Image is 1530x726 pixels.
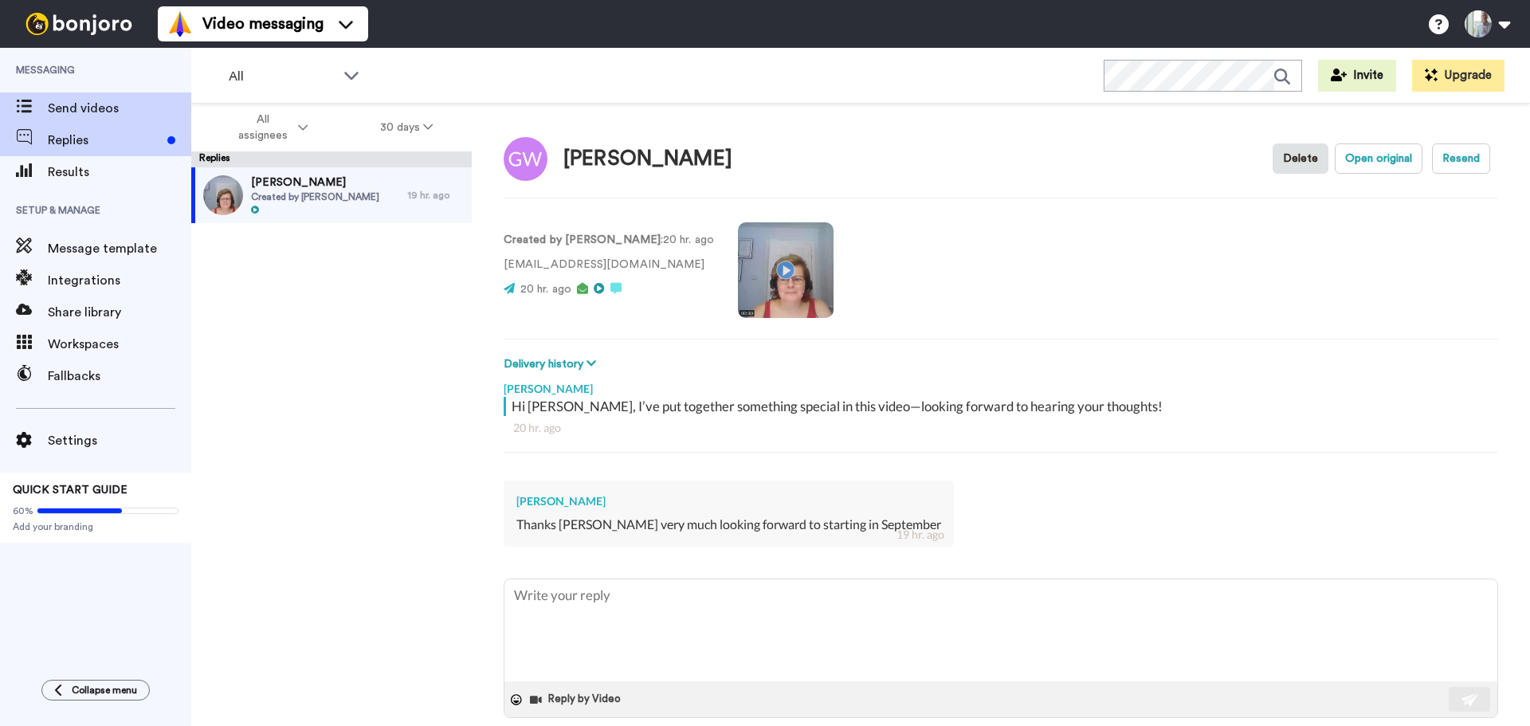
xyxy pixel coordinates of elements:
[1318,60,1396,92] button: Invite
[48,367,191,386] span: Fallbacks
[504,355,601,373] button: Delivery history
[19,13,139,35] img: bj-logo-header-white.svg
[528,688,626,712] button: Reply by Video
[504,137,547,181] img: Image of Grace Wilson-Dalby
[344,113,469,142] button: 30 days
[251,190,379,203] span: Created by [PERSON_NAME]
[41,680,150,700] button: Collapse menu
[13,520,178,533] span: Add your branding
[203,175,243,215] img: 272171ea-6837-4f31-ac15-72273516540c-thumb.jpg
[1412,60,1504,92] button: Upgrade
[13,504,33,517] span: 60%
[13,485,127,496] span: QUICK START GUIDE
[1432,143,1490,174] button: Resend
[48,271,191,290] span: Integrations
[1335,143,1422,174] button: Open original
[516,516,941,534] div: Thanks [PERSON_NAME] very much looking forward to starting in September
[48,335,191,354] span: Workspaces
[1461,693,1479,706] img: send-white.svg
[896,527,944,543] div: 19 hr. ago
[48,239,191,258] span: Message template
[504,373,1498,397] div: [PERSON_NAME]
[512,397,1494,416] div: Hi [PERSON_NAME], I’ve put together something special in this video—looking forward to hearing yo...
[48,431,191,450] span: Settings
[251,175,379,190] span: [PERSON_NAME]
[513,420,1489,436] div: 20 hr. ago
[229,67,335,86] span: All
[202,13,324,35] span: Video messaging
[504,257,714,273] p: [EMAIL_ADDRESS][DOMAIN_NAME]
[520,284,571,295] span: 20 hr. ago
[72,684,137,697] span: Collapse menu
[408,189,464,202] div: 19 hr. ago
[191,151,472,167] div: Replies
[48,303,191,322] span: Share library
[48,131,161,150] span: Replies
[194,105,344,150] button: All assignees
[504,232,714,249] p: : 20 hr. ago
[516,493,941,509] div: [PERSON_NAME]
[230,112,295,143] span: All assignees
[167,11,193,37] img: vm-color.svg
[504,234,661,245] strong: Created by [PERSON_NAME]
[48,99,191,118] span: Send videos
[563,147,732,171] div: [PERSON_NAME]
[1273,143,1328,174] button: Delete
[191,167,472,223] a: [PERSON_NAME]Created by [PERSON_NAME]19 hr. ago
[48,163,191,182] span: Results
